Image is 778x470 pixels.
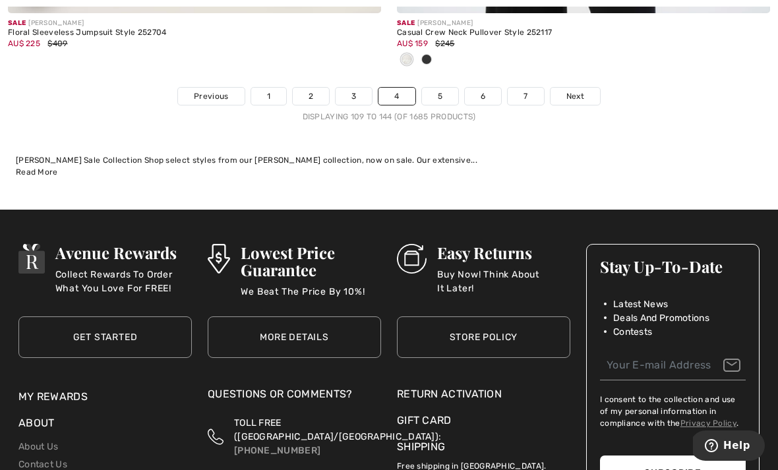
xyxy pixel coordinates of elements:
[208,386,381,409] div: Questions or Comments?
[397,440,445,453] a: Shipping
[600,394,746,429] label: I consent to the collection and use of my personal information in compliance with the .
[178,88,244,105] a: Previous
[55,268,192,294] p: Collect Rewards To Order What You Love For FREE!
[8,18,381,28] div: [PERSON_NAME]
[551,88,600,105] a: Next
[397,18,770,28] div: [PERSON_NAME]
[397,316,570,358] a: Store Policy
[55,244,192,261] h3: Avenue Rewards
[397,413,570,428] a: Gift Card
[18,441,58,452] a: About Us
[194,90,228,102] span: Previous
[16,167,58,177] span: Read More
[8,39,40,48] span: AU$ 225
[18,415,192,438] div: About
[336,88,372,105] a: 3
[437,244,570,261] h3: Easy Returns
[680,419,736,428] a: Privacy Policy
[613,325,652,339] span: Contests
[18,390,88,403] a: My Rewards
[8,19,26,27] span: Sale
[422,88,458,105] a: 5
[241,244,381,278] h3: Lowest Price Guarantee
[613,311,709,325] span: Deals And Promotions
[18,459,67,470] a: Contact Us
[397,28,770,38] div: Casual Crew Neck Pullover Style 252117
[208,416,224,457] img: Toll Free (Canada/US)
[437,268,570,294] p: Buy Now! Think About It Later!
[234,445,320,456] a: [PHONE_NUMBER]
[208,316,381,358] a: More Details
[18,316,192,358] a: Get Started
[241,285,381,311] p: We Beat The Price By 10%!
[508,88,543,105] a: 7
[397,244,427,274] img: Easy Returns
[397,19,415,27] span: Sale
[600,258,746,275] h3: Stay Up-To-Date
[47,39,67,48] span: $409
[417,49,436,71] div: Black
[465,88,501,105] a: 6
[16,154,762,166] div: [PERSON_NAME] Sale Collection Shop select styles from our [PERSON_NAME] collection, now on sale. ...
[397,49,417,71] div: Vanilla
[613,297,668,311] span: Latest News
[251,88,286,105] a: 1
[234,417,441,442] span: TOLL FREE ([GEOGRAPHIC_DATA]/[GEOGRAPHIC_DATA]):
[693,430,765,463] iframe: Opens a widget where you can find more information
[566,90,584,102] span: Next
[397,386,570,402] a: Return Activation
[600,351,746,380] input: Your E-mail Address
[208,244,230,274] img: Lowest Price Guarantee
[435,39,454,48] span: $245
[397,39,428,48] span: AU$ 159
[18,244,45,274] img: Avenue Rewards
[8,28,381,38] div: Floral Sleeveless Jumpsuit Style 252704
[293,88,329,105] a: 2
[378,88,415,105] a: 4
